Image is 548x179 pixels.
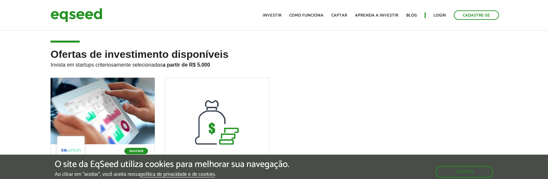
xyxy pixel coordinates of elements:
a: Como funciona [289,13,324,18]
a: Aprenda a investir [355,13,398,18]
button: Aceitar [436,166,493,178]
a: política de privacidade e de cookies [140,172,215,177]
a: Cadastre-se [454,10,499,20]
a: Investir [263,13,281,18]
a: Login [433,13,446,18]
p: SaaS B2B [124,148,148,154]
h2: Ofertas de investimento disponíveis [51,49,497,78]
a: Blog [406,13,417,18]
p: Ao clicar em "aceitar", você aceita nossa . [55,171,289,177]
strong: a partir de R$ 5.000 [163,62,210,68]
img: EqSeed [51,6,102,24]
a: Captar [331,13,347,18]
p: Invista em startups criteriosamente selecionadas [51,60,497,68]
h5: O site da EqSeed utiliza cookies para melhorar sua navegação. [55,160,289,170]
